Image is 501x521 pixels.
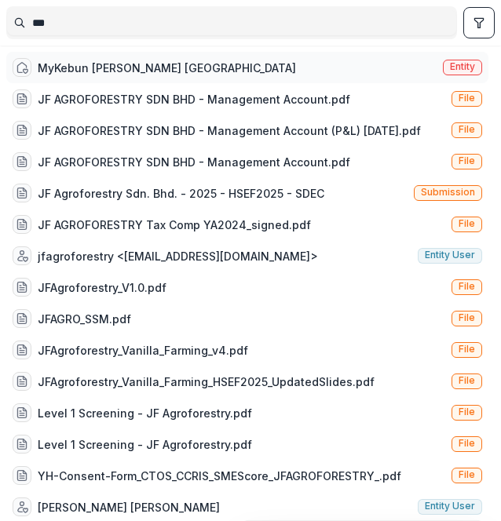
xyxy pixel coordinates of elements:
[459,469,475,480] span: File
[38,499,220,516] div: [PERSON_NAME] [PERSON_NAME]
[459,312,475,323] span: File
[459,438,475,449] span: File
[459,375,475,386] span: File
[459,344,475,355] span: File
[38,91,350,107] div: JF AGROFORESTRY SDN BHD - Management Account.pdf
[38,279,166,296] div: JFAgroforestry_V1.0.pdf
[425,501,475,512] span: Entity user
[38,248,318,264] div: jfagroforestry <[EMAIL_ADDRESS][DOMAIN_NAME]>
[38,217,311,233] div: JF AGROFORESTRY Tax Comp YA2024_signed.pdf
[463,7,495,38] button: toggle filters
[450,61,475,72] span: Entity
[38,60,296,76] div: MyKebun [PERSON_NAME] [GEOGRAPHIC_DATA]
[425,250,475,260] span: Entity user
[38,311,131,327] div: JFAGRO_SSM.pdf
[38,185,324,202] div: JF Agroforestry Sdn. Bhd. - 2025 - HSEF2025 - SDEC
[38,436,252,453] div: Level 1 Screening - JF Agroforestry.pdf
[38,154,350,170] div: JF AGROFORESTRY SDN BHD - Management Account.pdf
[38,122,421,139] div: JF AGROFORESTRY SDN BHD - Management Account (P&L) [DATE].pdf
[38,468,401,484] div: YH-Consent-Form_CTOS_CCRIS_SMEScore_JFAGROFORESTRY_.pdf
[38,405,252,421] div: Level 1 Screening - JF Agroforestry.pdf
[459,155,475,166] span: File
[38,342,248,359] div: JFAgroforestry_Vanilla_Farming_v4.pdf
[459,218,475,229] span: File
[459,93,475,104] span: File
[459,406,475,417] span: File
[421,187,475,198] span: Submission
[459,124,475,135] span: File
[459,281,475,292] span: File
[38,373,375,390] div: JFAgroforestry_Vanilla_Farming_HSEF2025_UpdatedSlides.pdf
